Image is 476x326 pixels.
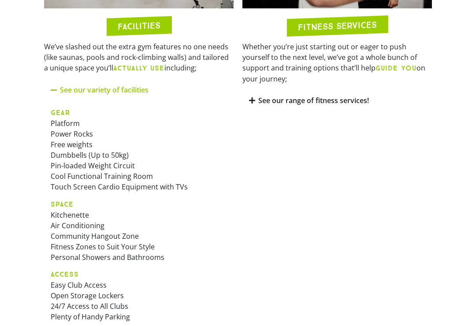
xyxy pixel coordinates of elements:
a: See our variety of facilities [60,85,149,95]
strong: GEAR [51,108,71,117]
a: See our range of fitness services! [258,96,369,105]
p: Kitchenette Air Conditioning Community Hangout Zone Fitness Zones to Suit Your Style Personal Sho... [51,199,227,263]
div: See our variety of facilities [44,80,234,100]
b: ACTUALLY USE [113,64,164,72]
b: GUIDE YOU [376,64,416,72]
h2: FITNESS SERVICES [298,20,377,32]
p: We’ve slashed out the extra gym features no one needs (like saunas, pools and rock-climbing walls... [44,41,234,74]
h2: FACILITIES [118,21,160,31]
strong: ACCESS [51,270,79,278]
div: See our range of fitness services! [242,90,432,111]
p: Easy Club Access Open Storage Lockers 24/7 Access to All Clubs Plenty of Handy Parking [51,269,227,322]
p: Platform Power Rocks Free weights Dumbbells (Up to 50kg) Pin-loaded Weight Circuit Cool Functiona... [51,107,227,192]
p: Whether you’re just starting out or eager to push yourself to the next level, we’ve got a whole b... [242,41,432,84]
strong: SPACE [51,200,74,208]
